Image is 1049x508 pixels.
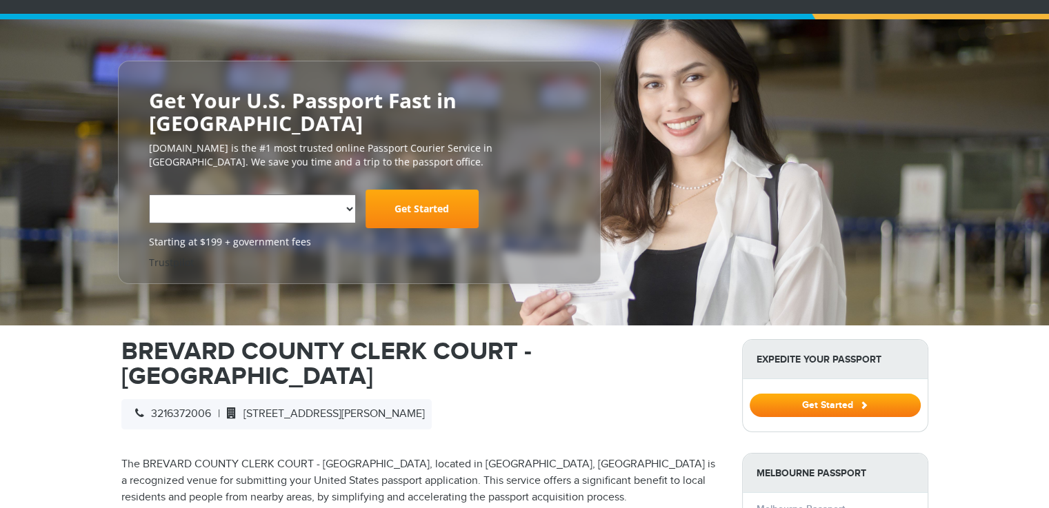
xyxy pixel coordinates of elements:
[121,456,721,506] p: The BREVARD COUNTY CLERK COURT - [GEOGRAPHIC_DATA], located in [GEOGRAPHIC_DATA], [GEOGRAPHIC_DAT...
[128,407,211,420] span: 3216372006
[750,394,921,417] button: Get Started
[743,340,928,379] strong: Expedite Your Passport
[220,407,425,420] span: [STREET_ADDRESS][PERSON_NAME]
[121,399,432,429] div: |
[149,89,570,134] h2: Get Your U.S. Passport Fast in [GEOGRAPHIC_DATA]
[149,256,194,269] a: Trustpilot
[149,235,570,249] span: Starting at $199 + government fees
[366,190,479,228] a: Get Started
[121,339,721,389] h1: BREVARD COUNTY CLERK COURT - [GEOGRAPHIC_DATA]
[743,454,928,493] strong: Melbourne Passport
[750,399,921,410] a: Get Started
[149,141,570,169] p: [DOMAIN_NAME] is the #1 most trusted online Passport Courier Service in [GEOGRAPHIC_DATA]. We sav...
